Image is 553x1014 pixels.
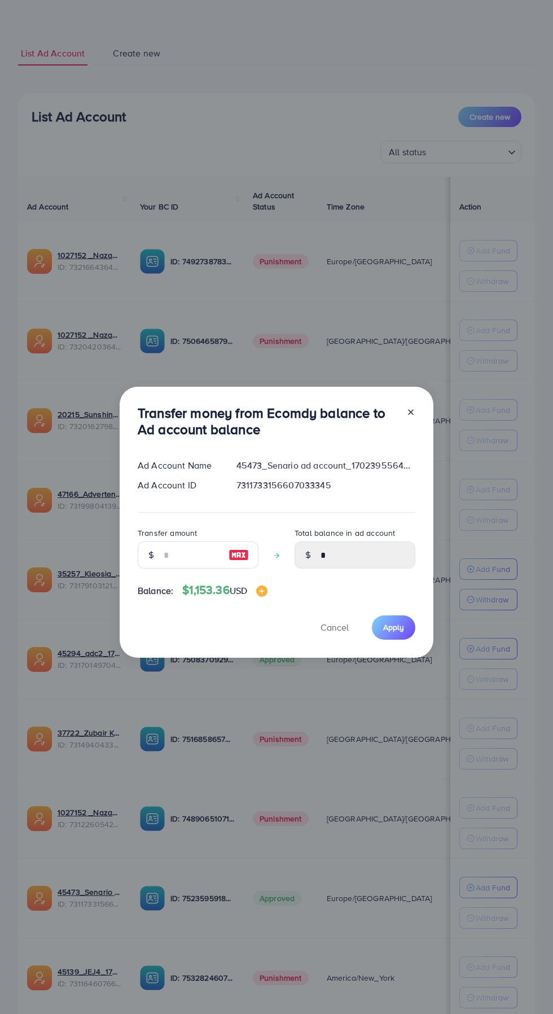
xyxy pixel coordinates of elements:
button: Apply [372,615,415,640]
div: Ad Account Name [129,459,227,472]
span: Cancel [321,621,349,633]
label: Total balance in ad account [295,527,395,539]
span: USD [230,584,247,597]
img: image [256,585,267,597]
iframe: Chat [505,963,545,1006]
div: Ad Account ID [129,479,227,492]
span: Apply [383,622,404,633]
div: 7311733156607033345 [227,479,424,492]
div: 45473_Senario ad account_1702395564412 [227,459,424,472]
h4: $1,153.36 [182,583,267,597]
span: Balance: [138,584,173,597]
h3: Transfer money from Ecomdy balance to Ad account balance [138,405,397,438]
label: Transfer amount [138,527,197,539]
img: image [229,548,249,562]
button: Cancel [306,615,363,640]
